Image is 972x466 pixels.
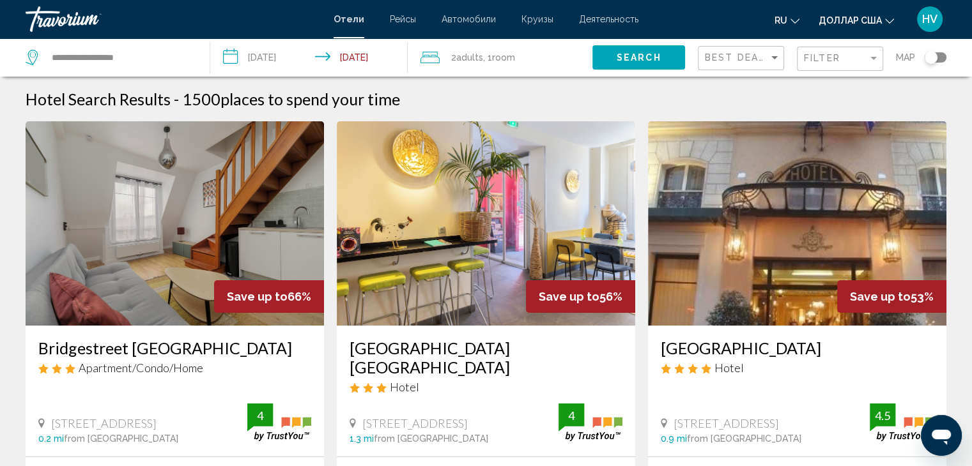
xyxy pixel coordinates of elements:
[819,11,894,29] button: Изменить валюту
[921,415,962,456] iframe: Кнопка запуска окна обмена сообщениями
[38,433,64,444] span: 0.2 mi
[819,15,882,26] font: доллар США
[492,52,515,63] span: Room
[674,416,779,430] span: [STREET_ADDRESS]
[408,38,592,77] button: Travelers: 2 adults, 0 children
[26,6,321,32] a: Травориум
[705,53,780,64] mat-select: Sort by
[227,290,288,303] span: Save up to
[579,14,638,24] a: Деятельность
[390,380,419,394] span: Hotel
[915,52,946,63] button: Toggle map
[850,290,911,303] span: Save up to
[714,361,744,375] span: Hotel
[334,14,364,24] a: Отели
[804,53,840,63] span: Filter
[38,361,311,375] div: 3 star Apartment
[592,45,685,69] button: Search
[210,38,408,77] button: Check-in date: Dec 2, 2025 Check-out date: Dec 4, 2025
[79,361,203,375] span: Apartment/Condo/Home
[775,11,799,29] button: Изменить язык
[837,280,946,313] div: 53%
[51,416,157,430] span: [STREET_ADDRESS]
[220,89,400,109] span: places to spend your time
[526,280,635,313] div: 56%
[687,433,801,444] span: from [GEOGRAPHIC_DATA]
[870,403,934,441] img: trustyou-badge.svg
[26,89,171,109] h1: Hotel Search Results
[362,416,468,430] span: [STREET_ADDRESS]
[350,433,374,444] span: 1.3 mi
[661,433,687,444] span: 0.9 mi
[483,49,515,66] span: , 1
[38,338,311,357] a: Bridgestreet [GEOGRAPHIC_DATA]
[247,403,311,441] img: trustyou-badge.svg
[922,12,937,26] font: HV
[350,338,622,377] a: [GEOGRAPHIC_DATA] [GEOGRAPHIC_DATA]
[451,49,483,66] span: 2
[350,380,622,394] div: 3 star Hotel
[617,53,661,63] span: Search
[661,338,934,357] a: [GEOGRAPHIC_DATA]
[337,121,635,326] img: Hotel image
[539,290,599,303] span: Save up to
[913,6,946,33] button: Меню пользователя
[214,280,324,313] div: 66%
[456,52,483,63] span: Adults
[648,121,946,326] img: Hotel image
[247,408,273,423] div: 4
[390,14,416,24] a: Рейсы
[705,52,772,63] span: Best Deals
[661,361,934,375] div: 4 star Hotel
[374,433,488,444] span: from [GEOGRAPHIC_DATA]
[174,89,179,109] span: -
[442,14,496,24] a: Автомобили
[896,49,915,66] span: Map
[559,403,622,441] img: trustyou-badge.svg
[521,14,553,24] a: Круизы
[182,89,400,109] h2: 1500
[870,408,895,423] div: 4.5
[64,433,178,444] span: from [GEOGRAPHIC_DATA]
[775,15,787,26] font: ru
[797,46,883,72] button: Filter
[26,121,324,326] img: Hotel image
[559,408,584,423] div: 4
